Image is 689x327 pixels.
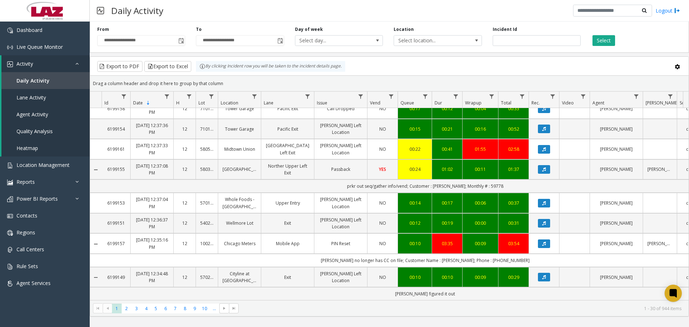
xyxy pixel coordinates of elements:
a: Upper Entry [266,200,310,206]
a: Collapse Details [90,241,102,247]
a: NO [372,146,393,153]
a: [PERSON_NAME] [594,220,638,226]
span: Page 9 [190,304,200,313]
a: 01:55 [467,146,494,153]
a: [GEOGRAPHIC_DATA] Left Exit [266,142,310,156]
span: Agent Services [17,280,51,286]
a: 03:54 [503,240,524,247]
a: 00:10 [436,274,458,281]
a: 00:31 [503,220,524,226]
div: 01:02 [436,166,458,173]
a: Rec. Filter Menu [548,92,558,101]
span: Lane Activity [17,94,46,101]
a: [PERSON_NAME] [594,240,638,247]
a: 00:29 [503,274,524,281]
a: Passback [319,166,363,173]
span: Queue [400,100,414,106]
span: NO [379,274,386,280]
div: Data table [90,92,689,300]
h3: Daily Activity [108,2,167,19]
a: 00:15 [402,126,427,132]
a: 6199155 [106,166,126,173]
a: [DATE] 12:38:47 PM [135,102,169,116]
span: Page 5 [151,304,161,313]
a: 6199149 [106,274,126,281]
span: Dur [435,100,442,106]
a: Heatmap [1,140,90,157]
span: Regions [17,229,35,236]
div: 00:12 [402,220,427,226]
img: 'icon' [7,213,13,219]
img: 'icon' [7,28,13,33]
span: Lot [198,100,205,106]
a: Whole Foods - [GEOGRAPHIC_DATA] [222,196,257,210]
a: 00:06 [467,200,494,206]
div: By clicking Incident row you will be taken to the incident details page. [196,61,345,72]
div: 01:37 [503,166,524,173]
a: 00:19 [436,220,458,226]
a: Quality Analysis [1,123,90,140]
a: Daily Activity [1,72,90,89]
a: 12 [178,274,191,281]
a: 00:21 [436,126,458,132]
a: [PERSON_NAME] Left Location [319,142,363,156]
button: Select [592,35,615,46]
kendo-pager-info: 1 - 30 of 944 items [243,305,681,312]
a: 00:17 [402,105,427,112]
a: 00:41 [436,146,458,153]
span: NO [379,126,386,132]
a: [DATE] 12:37:04 PM [135,196,169,210]
a: 6199154 [106,126,126,132]
a: 02:58 [503,146,524,153]
a: 00:37 [503,200,524,206]
a: [DATE] 12:34:48 PM [135,270,169,284]
span: Quality Analysis [17,128,53,135]
span: Activity [17,60,33,67]
span: NO [379,240,386,247]
a: NO [372,240,393,247]
a: [PERSON_NAME] [594,146,638,153]
label: To [196,26,202,33]
img: infoIcon.svg [200,64,205,69]
a: 12 [178,105,191,112]
a: Issue Filter Menu [356,92,366,101]
img: pageIcon [97,2,104,19]
a: Pacific Exit [266,105,310,112]
a: [PERSON_NAME] [594,105,638,112]
a: Agent Filter Menu [632,92,641,101]
button: Export to PDF [97,61,142,72]
a: [DATE] 12:37:08 PM [135,163,169,176]
div: 00:17 [436,200,458,206]
a: YES [372,166,393,173]
label: Day of week [295,26,323,33]
a: 710135 [200,105,214,112]
a: H Filter Menu [184,92,194,101]
a: Norther Upper Left Exit [266,163,310,176]
img: 'icon' [7,179,13,185]
a: 12 [178,240,191,247]
div: 00:00 [467,220,494,226]
a: NO [372,274,393,281]
span: Page 11 [210,304,219,313]
span: Page 6 [161,304,170,313]
a: Tower Garage [222,105,257,112]
a: 00:11 [467,166,494,173]
a: [PERSON_NAME] Left Location [319,196,363,210]
a: 00:09 [467,274,494,281]
div: 00:10 [402,274,427,281]
span: Select day... [295,36,365,46]
a: 12 [178,166,191,173]
div: 00:52 [503,126,524,132]
span: Id [104,100,108,106]
span: NO [379,220,386,226]
span: Location [221,100,238,106]
a: Midtown Union [222,146,257,153]
span: Toggle popup [276,36,284,46]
